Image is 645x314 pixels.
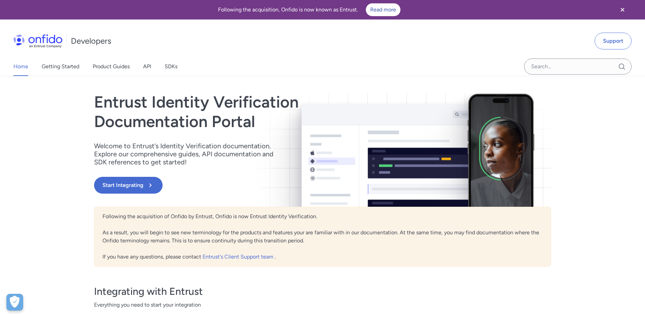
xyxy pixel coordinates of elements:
h1: Developers [71,36,111,46]
a: Entrust's Client Support team [203,253,275,260]
a: Support [595,33,632,49]
h1: Entrust Identity Verification Documentation Portal [94,92,414,131]
a: API [143,57,151,76]
span: Everything you need to start your integration [94,301,551,309]
svg: Close banner [618,6,627,14]
h3: Integrating with Entrust [94,285,551,298]
input: Onfido search input field [524,58,632,75]
p: Welcome to Entrust’s Identity Verification documentation. Explore our comprehensive guides, API d... [94,142,282,166]
button: Start Integrating [94,177,163,194]
a: Product Guides [93,57,130,76]
button: Close banner [610,1,635,18]
div: Cookie Preferences [6,294,23,311]
a: Start Integrating [94,177,414,194]
a: Getting Started [42,57,79,76]
div: Following the acquisition of Onfido by Entrust, Onfido is now Entrust Identity Verification. As a... [94,207,551,267]
a: SDKs [165,57,177,76]
button: Open Preferences [6,294,23,311]
a: Read more [366,3,400,16]
img: Onfido Logo [13,34,62,48]
div: Following the acquisition, Onfido is now known as Entrust. [8,3,610,16]
a: Home [13,57,28,76]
